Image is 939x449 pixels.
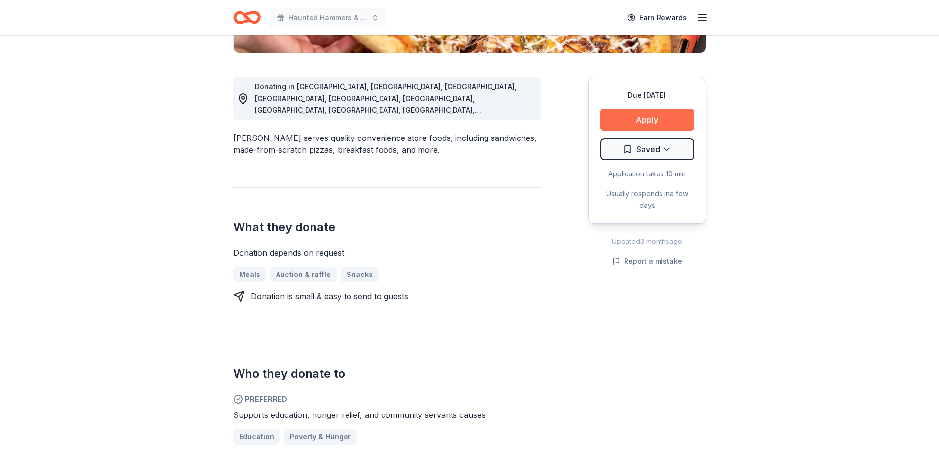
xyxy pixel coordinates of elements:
span: Donating in [GEOGRAPHIC_DATA], [GEOGRAPHIC_DATA], [GEOGRAPHIC_DATA], [GEOGRAPHIC_DATA], [GEOGRAPH... [255,82,517,150]
a: Earn Rewards [622,9,693,27]
a: Auction & raffle [270,267,337,282]
a: Poverty & Hunger [284,429,357,445]
a: Snacks [341,267,379,282]
div: Due [DATE] [600,89,694,101]
div: Usually responds in a few days [600,188,694,211]
h2: What they donate [233,219,541,235]
div: [PERSON_NAME] serves quality convenience store foods, including sandwiches, made-from-scratch piz... [233,132,541,156]
a: Education [233,429,280,445]
div: Donation is small & easy to send to guests [251,290,408,302]
span: Preferred [233,393,541,405]
span: Haunted Hammers & Ales [288,12,367,24]
button: Apply [600,109,694,131]
span: Education [239,431,274,443]
a: Home [233,6,261,29]
button: Report a mistake [612,255,682,267]
button: Saved [600,138,694,160]
span: Poverty & Hunger [290,431,351,443]
span: Saved [636,143,660,156]
a: Meals [233,267,266,282]
h2: Who they donate to [233,366,541,381]
div: Application takes 10 min [600,168,694,180]
div: Updated 3 months ago [588,236,706,247]
div: Donation depends on request [233,247,541,259]
button: Haunted Hammers & Ales [269,8,387,28]
span: Supports education, hunger relief, and community servants causes [233,410,486,420]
